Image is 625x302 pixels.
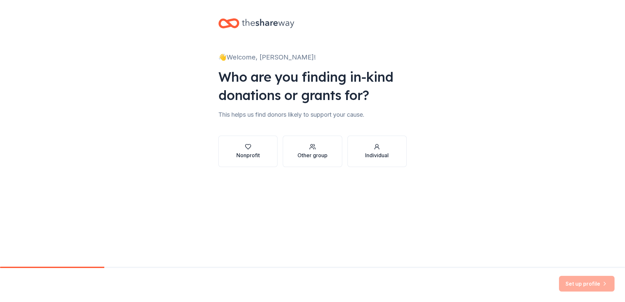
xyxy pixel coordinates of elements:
button: Other group [283,136,342,167]
div: Nonprofit [236,151,260,159]
button: Individual [347,136,407,167]
div: This helps us find donors likely to support your cause. [218,109,407,120]
div: Other group [297,151,328,159]
div: Who are you finding in-kind donations or grants for? [218,68,407,104]
button: Nonprofit [218,136,278,167]
div: 👋 Welcome, [PERSON_NAME]! [218,52,407,62]
div: Individual [365,151,389,159]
